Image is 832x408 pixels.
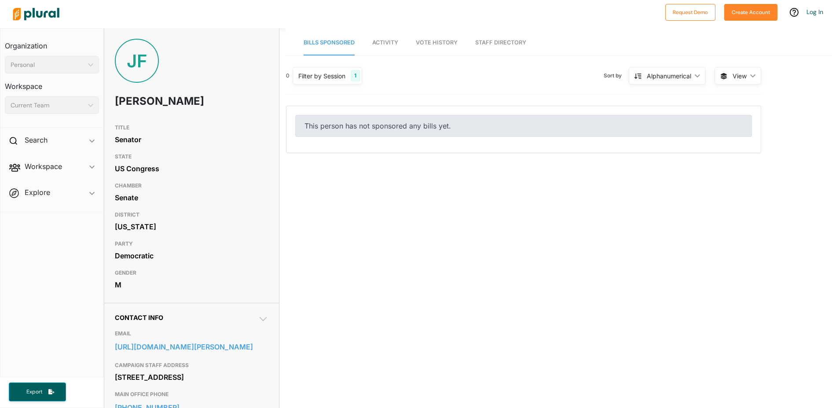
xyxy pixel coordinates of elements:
div: Senate [115,191,268,204]
button: Export [9,382,66,401]
a: Request Demo [665,7,715,16]
span: Export [20,388,48,396]
h3: PARTY [115,239,268,249]
h1: [PERSON_NAME] [115,88,207,114]
h3: CHAMBER [115,180,268,191]
h3: CAMPAIGN STAFF ADDRESS [115,360,268,371]
div: [STREET_ADDRESS] [115,371,268,384]
div: US Congress [115,162,268,175]
div: Current Team [11,101,84,110]
span: View [733,71,747,81]
div: Personal [11,60,84,70]
div: Filter by Session [298,71,345,81]
a: Log In [806,8,823,16]
span: Bills Sponsored [304,39,355,46]
div: Senator [115,133,268,146]
a: Create Account [724,7,777,16]
h3: MAIN OFFICE PHONE [115,389,268,400]
h3: EMAIL [115,328,268,339]
div: M [115,278,268,291]
div: Alphanumerical [647,71,691,81]
a: Bills Sponsored [304,30,355,55]
h3: GENDER [115,268,268,278]
div: 1 [351,70,360,81]
span: Sort by [604,72,629,80]
div: JF [115,39,159,83]
a: Activity [372,30,398,55]
h3: DISTRICT [115,210,268,220]
a: [URL][DOMAIN_NAME][PERSON_NAME] [115,340,268,353]
div: [US_STATE] [115,220,268,233]
h3: Organization [5,33,99,52]
a: Vote History [416,30,458,55]
a: Staff Directory [475,30,526,55]
span: Contact Info [115,314,163,321]
span: Vote History [416,39,458,46]
h2: Search [25,135,48,145]
h3: STATE [115,151,268,162]
h3: TITLE [115,122,268,133]
button: Request Demo [665,4,715,21]
div: This person has not sponsored any bills yet. [295,115,752,137]
span: Activity [372,39,398,46]
div: 0 [286,72,290,80]
h3: Workspace [5,74,99,93]
div: Democratic [115,249,268,262]
button: Create Account [724,4,777,21]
